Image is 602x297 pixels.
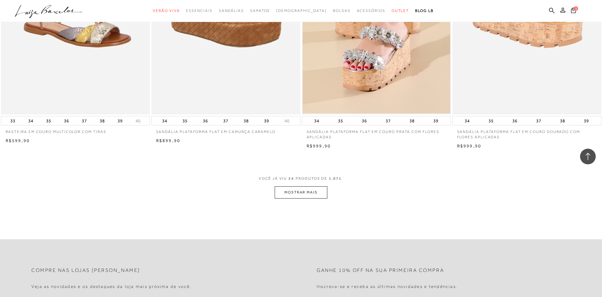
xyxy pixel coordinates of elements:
[333,5,351,17] a: categoryNavScreenReaderText
[534,116,543,125] button: 37
[8,116,17,125] button: 33
[276,5,327,17] a: noSubCategoriesText
[44,116,53,125] button: 35
[558,116,567,125] button: 38
[312,116,321,125] button: 34
[186,8,212,13] span: Essenciais
[276,8,327,13] span: [DEMOGRAPHIC_DATA]
[80,116,89,125] button: 37
[26,116,35,125] button: 34
[219,8,244,13] span: Sandálias
[415,5,433,17] a: BLOG LB
[153,5,180,17] a: categoryNavScreenReaderText
[283,118,291,124] button: 40
[262,116,271,125] button: 39
[98,116,107,125] button: 38
[62,116,71,125] button: 36
[31,268,140,273] h2: Compre nas lojas [PERSON_NAME]
[392,5,409,17] a: categoryNavScreenReaderText
[317,268,444,273] h2: Ganhe 10% off na sua primeira compra
[160,116,169,125] button: 34
[134,118,142,124] button: 40
[259,176,343,181] span: VOCÊ JÁ VIU PRODUTOS DE
[333,8,351,13] span: Bolsas
[392,8,409,13] span: Outlet
[201,116,210,125] button: 36
[384,116,393,125] button: 37
[408,116,416,125] button: 38
[181,116,189,125] button: 35
[288,176,294,181] span: 24
[569,7,578,15] button: 1
[307,143,331,148] span: R$999,90
[151,125,300,135] a: SANDÁLIA PLATAFORMA FLAT EM CAMURÇA CARAMELO
[452,125,601,140] a: SANDÁLIA PLATAFORMA FLAT EM COURO DOURADO COM FLORES APLICADAS
[336,116,345,125] button: 35
[431,116,440,125] button: 39
[242,116,251,125] button: 38
[186,5,212,17] a: categoryNavScreenReaderText
[219,5,244,17] a: categoryNavScreenReaderText
[360,116,369,125] button: 36
[116,116,124,125] button: 39
[31,284,192,289] h4: Veja as novidades e os destaques da loja mais próxima de você.
[250,5,270,17] a: categoryNavScreenReaderText
[415,8,433,13] span: BLOG LB
[221,116,230,125] button: 37
[153,8,180,13] span: Verão Viva
[302,125,451,140] a: SANDÁLIA PLATAFORMA FLAT EM COURO PRATA COM FLORES APLICADAS
[1,125,150,135] a: RASTEIRA EM COURO MULTICOLOR COM TIRAS
[357,8,385,13] span: Acessórios
[457,143,482,148] span: R$999,90
[582,116,591,125] button: 39
[250,8,270,13] span: Sapatos
[487,116,495,125] button: 35
[6,138,30,143] span: R$599,90
[357,5,385,17] a: categoryNavScreenReaderText
[329,176,342,181] span: 1.071
[275,186,327,199] button: MOSTRAR MAIS
[317,284,457,289] h4: Inscreva-se e receba as últimas novidades e tendências.
[156,138,181,143] span: R$899,90
[463,116,472,125] button: 34
[510,116,519,125] button: 36
[574,6,578,11] span: 1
